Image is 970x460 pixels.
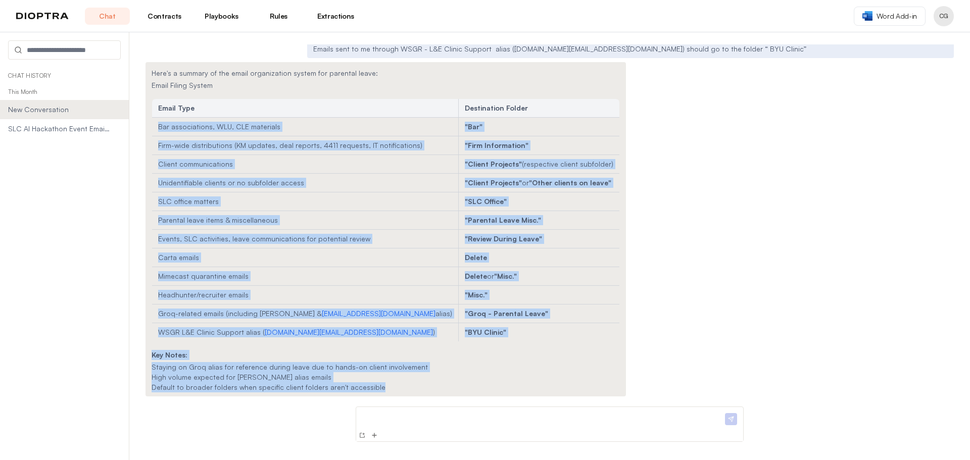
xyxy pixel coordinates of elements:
[152,286,459,304] td: Headhunter/recruiter emails
[152,192,459,211] td: SLC office matters
[152,80,620,90] h2: Email Filing System
[152,267,459,286] td: Mimecast quarantine emails
[152,174,459,192] td: Unidentifiable clients or no subfolder access
[465,104,528,112] strong: Destination Folder
[152,383,385,391] span: Default to broader folders when specific client folders aren't accessible
[459,174,620,192] td: or
[152,155,459,174] td: Client communications
[358,431,366,439] img: New Conversation
[8,72,121,80] p: Chat History
[459,267,620,286] td: or
[465,160,522,168] strong: "Client Projects"
[199,8,244,25] a: Playbooks
[465,253,487,262] strong: Delete
[465,141,528,149] strong: "Firm Information"
[152,363,428,371] span: Staying on Groq alias for reference during leave due to hands-on client involvement
[465,309,548,318] strong: "Groq - Parental Leave"
[529,178,611,187] strong: "Other clients on leave"
[152,136,459,155] td: Firm-wide distributions (KM updates, deal reports, 4411 requests, IT notifications)
[152,323,459,342] td: WSGR L&E Clinic Support alias ( )
[152,373,331,381] span: High volume expected for [PERSON_NAME] alias emails
[465,234,542,243] strong: "Review During Leave"
[465,290,488,299] strong: "Misc."
[8,105,110,115] span: New Conversation
[877,11,917,21] span: Word Add-in
[465,122,482,131] strong: "Bar"
[152,230,459,248] td: Events, SLC activities, leave communications for potential review
[152,68,620,78] p: Here's a summary of the email organization system for parental leave:
[265,328,433,336] a: [DOMAIN_NAME][EMAIL_ADDRESS][DOMAIN_NAME]
[370,431,378,439] img: Add Files
[357,430,367,440] button: New Conversation
[158,104,195,112] strong: Email Type
[934,6,954,26] button: Profile menu
[152,248,459,267] td: Carta emails
[854,7,926,26] a: Word Add-in
[494,272,517,280] strong: "Misc."
[465,216,541,224] strong: "Parental Leave Misc."
[465,178,522,187] strong: "Client Projects"
[85,8,130,25] a: Chat
[152,304,459,323] td: Groq-related emails (including [PERSON_NAME] & alias)
[142,8,187,25] a: Contracts
[369,430,379,440] button: Add Files
[256,8,301,25] a: Rules
[152,350,187,359] strong: Key Notes:
[322,309,435,318] a: [EMAIL_ADDRESS][DOMAIN_NAME]
[465,197,507,206] strong: "SLC Office"
[152,118,459,136] td: Bar associations, WLU, CLE materials
[459,155,620,174] td: (respective client subfolder)
[16,13,69,20] img: logo
[725,413,737,425] img: Send
[8,124,110,134] span: SLC AI Hackathon Event Email Draft
[465,328,506,336] strong: "BYU Clinic"
[313,44,948,54] p: Emails sent to me through WSGR - L&E Clinic Support alias ([DOMAIN_NAME][EMAIL_ADDRESS][DOMAIN_NA...
[465,272,487,280] strong: Delete
[313,8,358,25] a: Extractions
[152,211,459,230] td: Parental leave items & miscellaneous
[862,11,872,21] img: word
